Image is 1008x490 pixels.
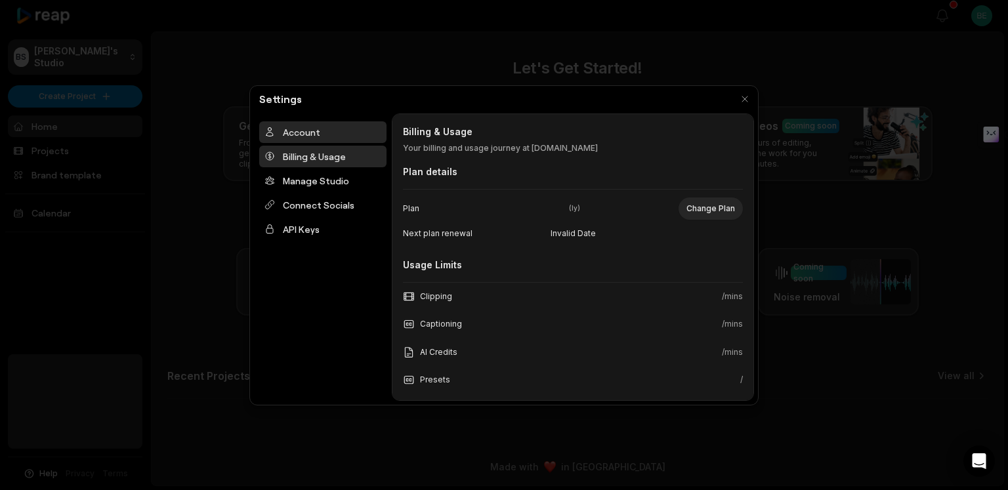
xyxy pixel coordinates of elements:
[403,318,462,331] div: Captioning
[403,142,743,154] p: Your billing and usage journey at [DOMAIN_NAME]
[259,218,387,240] div: API Keys
[403,165,743,178] div: Plan details
[679,197,743,220] button: Change Plan
[569,204,580,213] span: ( ly)
[403,374,450,386] div: Presets
[403,203,486,214] span: Plan
[722,318,743,330] span: / mins
[403,228,514,239] span: Next plan renewal
[740,374,743,386] span: /
[259,170,387,192] div: Manage Studio
[722,291,743,302] span: / mins
[403,125,743,138] h2: Billing & Usage
[259,121,387,143] div: Account
[518,228,629,239] span: Invalid Date
[403,346,457,358] div: AI Credits
[403,258,743,272] div: Usage Limits
[259,146,387,167] div: Billing & Usage
[722,346,743,358] span: / mins
[259,194,387,216] div: Connect Socials
[254,91,307,107] h2: Settings
[403,291,452,302] div: Clipping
